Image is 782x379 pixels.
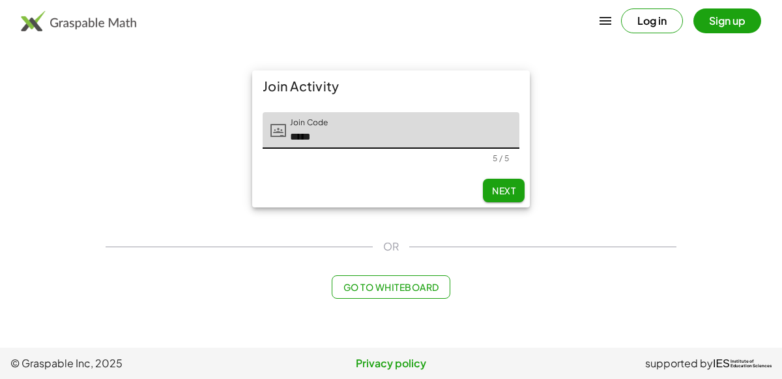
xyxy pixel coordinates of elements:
[493,153,509,163] div: 5 / 5
[10,356,264,371] span: © Graspable Inc, 2025
[731,359,772,369] span: Institute of Education Sciences
[343,281,439,293] span: Go to Whiteboard
[383,239,399,254] span: OR
[645,356,713,371] span: supported by
[332,275,450,299] button: Go to Whiteboard
[621,8,683,33] button: Log in
[492,185,515,196] span: Next
[252,70,530,102] div: Join Activity
[483,179,525,202] button: Next
[713,357,730,370] span: IES
[713,356,772,371] a: IESInstitute ofEducation Sciences
[693,8,761,33] button: Sign up
[264,356,517,371] a: Privacy policy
